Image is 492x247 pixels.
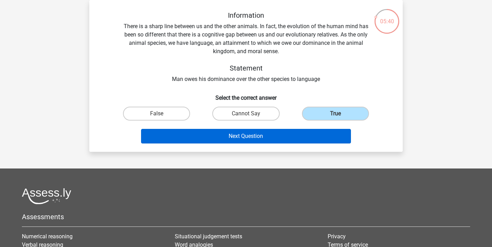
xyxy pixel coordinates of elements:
[123,64,369,72] h5: Statement
[22,188,71,204] img: Assessly logo
[123,11,369,19] h5: Information
[175,233,242,240] a: Situational judgement tests
[22,233,73,240] a: Numerical reasoning
[123,107,190,121] label: False
[374,8,400,26] div: 05:40
[328,233,346,240] a: Privacy
[22,213,470,221] h5: Assessments
[141,129,351,143] button: Next Question
[100,89,392,101] h6: Select the correct answer
[212,107,279,121] label: Cannot Say
[302,107,369,121] label: True
[100,11,392,83] div: There is a sharp line between us and the other animals. In fact, the evolution of the human mind ...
